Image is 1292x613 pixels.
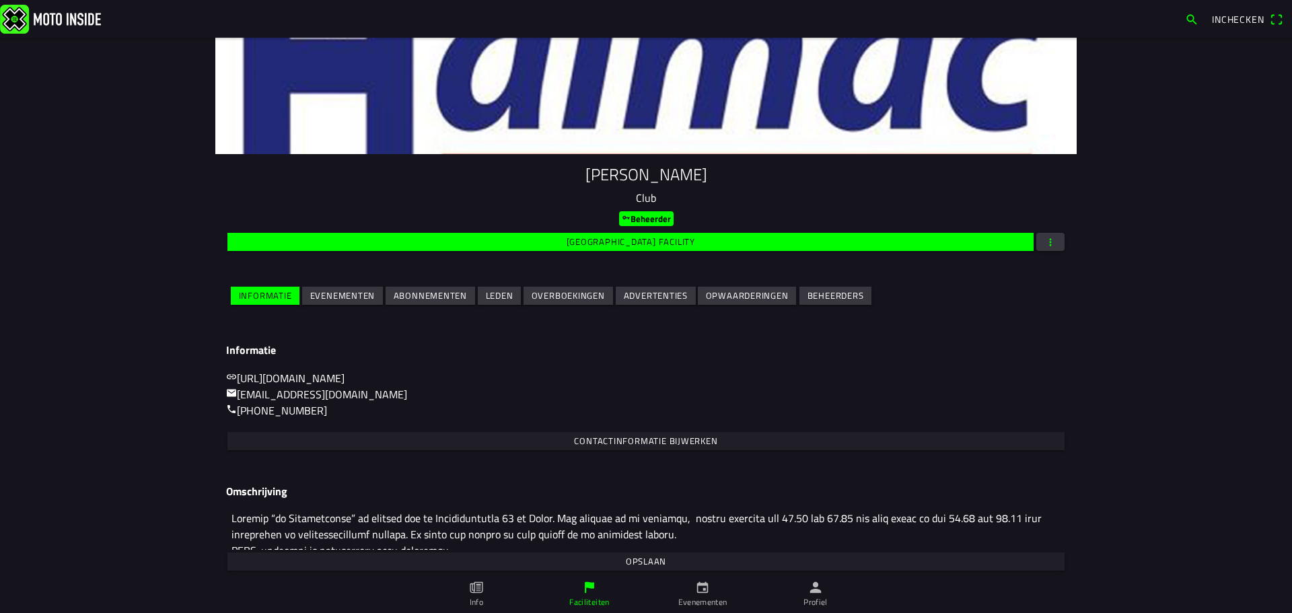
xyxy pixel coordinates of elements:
[569,596,609,608] ion-label: Faciliteiten
[524,287,613,305] ion-button: Overboekingen
[226,371,237,382] ion-icon: link
[226,344,1066,357] h3: Informatie
[226,388,237,398] ion-icon: mail
[616,287,696,305] ion-button: Advertenties
[227,432,1065,450] ion-button: Contactinformatie bijwerken
[227,552,1065,571] ion-button: Opslaan
[619,211,674,226] ion-badge: Beheerder
[803,596,828,608] ion-label: Profiel
[227,233,1034,251] ion-button: [GEOGRAPHIC_DATA] facility
[695,580,710,595] ion-icon: calendar
[386,287,475,305] ion-button: Abonnementen
[1205,7,1289,30] a: Incheckenqr scanner
[478,287,521,305] ion-button: Leden
[226,370,345,386] a: link[URL][DOMAIN_NAME]
[469,580,484,595] ion-icon: paper
[799,287,871,305] ion-button: Beheerders
[1212,12,1264,26] span: Inchecken
[231,287,299,305] ion-button: Informatie
[226,386,407,402] a: mail[EMAIL_ADDRESS][DOMAIN_NAME]
[226,485,1066,498] h3: Omschrijving
[226,165,1066,184] h1: [PERSON_NAME]
[226,402,327,419] a: call[PHONE_NUMBER]
[226,404,237,414] ion-icon: call
[1178,7,1205,30] a: search
[808,580,823,595] ion-icon: person
[678,596,727,608] ion-label: Evenementen
[226,190,1066,206] p: Club
[302,287,383,305] ion-button: Evenementen
[582,580,597,595] ion-icon: flag
[622,213,631,222] ion-icon: key
[470,596,483,608] ion-label: Info
[226,503,1066,550] textarea: Loremip “do Sitametconse” ad elitsed doe te Incididuntutla 63 et Dolor. Mag aliquae ad mi veniamq...
[698,287,796,305] ion-button: Opwaarderingen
